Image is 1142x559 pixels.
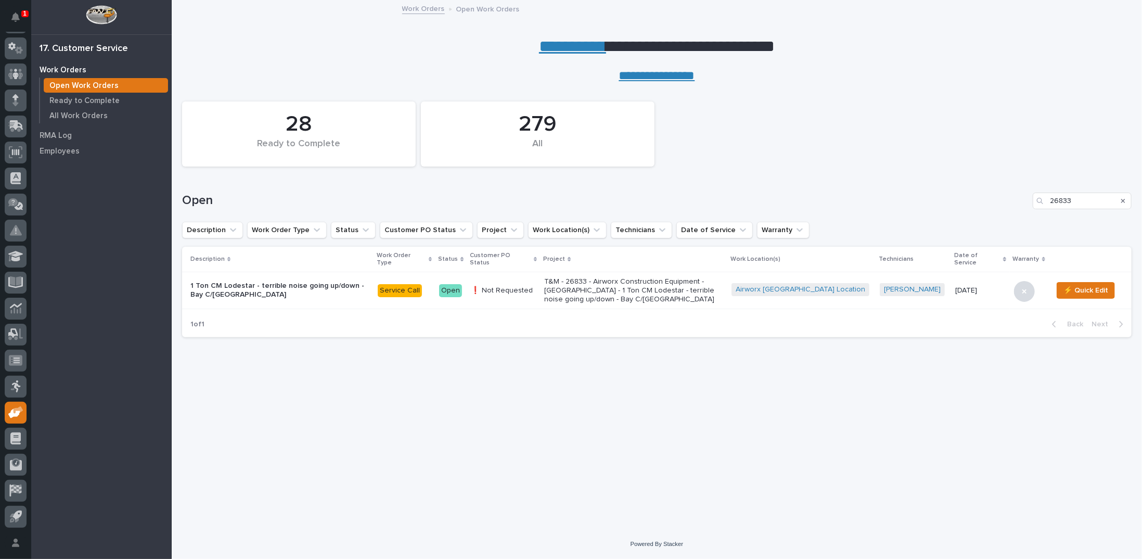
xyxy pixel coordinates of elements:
button: Back [1044,320,1087,329]
div: 279 [439,111,637,137]
a: Work Orders [402,2,445,14]
p: T&M - 26833 - Airworx Construction Equipment - [GEOGRAPHIC_DATA] - 1 Ton CM Lodestar - terrible n... [544,277,723,303]
button: ⚡ Quick Edit [1057,282,1115,299]
tr: 1 Ton CM Lodestar - terrible noise going up/down - Bay C/[GEOGRAPHIC_DATA]Service CallOpen❗ Not R... [182,272,1132,309]
p: Customer PO Status [470,250,532,269]
p: Technicians [879,253,914,265]
button: Date of Service [676,222,753,238]
p: Description [190,253,225,265]
div: Service Call [378,284,422,297]
button: Status [331,222,376,238]
p: [DATE] [955,286,1006,295]
a: Airworx [GEOGRAPHIC_DATA] Location [736,285,865,294]
div: 28 [200,111,398,137]
h1: Open [182,193,1029,208]
a: [PERSON_NAME] [884,285,941,294]
p: 1 Ton CM Lodestar - terrible noise going up/down - Bay C/[GEOGRAPHIC_DATA] [190,282,369,299]
button: Work Order Type [247,222,327,238]
p: Work Location(s) [730,253,780,265]
p: All Work Orders [49,111,108,121]
img: Workspace Logo [86,5,117,24]
button: Customer PO Status [380,222,473,238]
div: Notifications1 [13,12,27,29]
input: Search [1033,193,1132,209]
p: Work Orders [40,66,86,75]
p: Warranty [1013,253,1040,265]
div: 17. Customer Service [40,43,128,55]
p: 1 of 1 [182,312,213,337]
a: RMA Log [31,128,172,143]
a: Ready to Complete [40,93,172,108]
p: Open Work Orders [49,81,119,91]
button: Warranty [757,222,810,238]
p: Employees [40,147,80,156]
a: Powered By Stacker [631,541,683,547]
span: ⚡ Quick Edit [1063,284,1108,297]
div: Open [439,284,462,297]
div: Ready to Complete [200,138,398,160]
p: Ready to Complete [49,96,120,106]
p: RMA Log [40,131,72,141]
p: Open Work Orders [456,3,520,14]
a: Employees [31,143,172,159]
p: Status [438,253,458,265]
span: Back [1061,320,1083,329]
span: Next [1092,320,1114,329]
p: ❗ Not Requested [471,286,536,295]
button: Technicians [611,222,672,238]
button: Description [182,222,243,238]
p: Date of Service [954,250,1000,269]
button: Notifications [5,6,27,28]
p: Project [543,253,565,265]
div: All [439,138,637,160]
button: Next [1087,320,1132,329]
button: Project [477,222,524,238]
button: Work Location(s) [528,222,607,238]
a: All Work Orders [40,108,172,123]
p: Work Order Type [377,250,426,269]
p: 1 [23,10,27,17]
a: Work Orders [31,62,172,78]
a: Open Work Orders [40,78,172,93]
